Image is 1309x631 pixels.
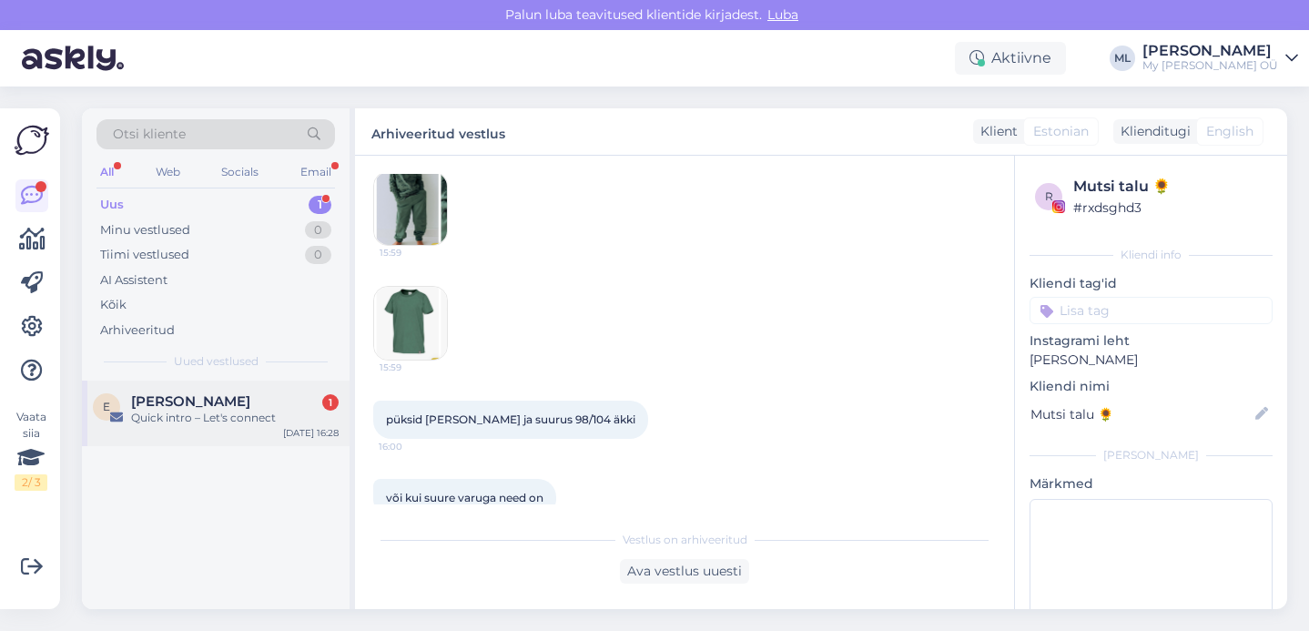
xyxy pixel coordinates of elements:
[1033,122,1089,141] span: Estonian
[1030,274,1273,293] p: Kliendi tag'id
[371,119,505,144] label: Arhiveeritud vestlus
[96,160,117,184] div: All
[283,426,339,440] div: [DATE] 16:28
[305,246,331,264] div: 0
[131,393,250,410] span: Eugenia Lubiana
[386,412,635,426] span: püksid [PERSON_NAME] ja suurus 98/104 äkki
[218,160,262,184] div: Socials
[1030,377,1273,396] p: Kliendi nimi
[113,125,186,144] span: Otsi kliente
[1142,58,1278,73] div: My [PERSON_NAME] OÜ
[1030,351,1273,370] p: [PERSON_NAME]
[152,160,184,184] div: Web
[380,361,448,374] span: 15:59
[100,271,167,290] div: AI Assistent
[100,296,127,314] div: Kõik
[620,559,749,584] div: Ava vestlus uuesti
[100,221,190,239] div: Minu vestlused
[973,122,1018,141] div: Klient
[15,474,47,491] div: 2 / 3
[100,196,124,214] div: Uus
[103,400,110,413] span: E
[1110,46,1135,71] div: ML
[762,6,804,23] span: Luba
[1045,189,1053,203] span: r
[1073,176,1267,198] div: Mutsi talu 🌻
[1030,447,1273,463] div: [PERSON_NAME]
[374,172,447,245] img: Attachment
[305,221,331,239] div: 0
[1030,297,1273,324] input: Lisa tag
[1142,44,1278,58] div: [PERSON_NAME]
[1073,198,1267,218] div: # rxdsghd3
[623,532,747,548] span: Vestlus on arhiveeritud
[386,491,543,504] span: või kui suure varuga need on
[1030,331,1273,351] p: Instagrami leht
[379,440,447,453] span: 16:00
[1030,247,1273,263] div: Kliendi info
[174,353,259,370] span: Uued vestlused
[374,287,447,360] img: Attachment
[100,246,189,264] div: Tiimi vestlused
[131,410,339,426] div: Quick intro – Let's connect
[955,42,1066,75] div: Aktiivne
[297,160,335,184] div: Email
[1206,122,1253,141] span: English
[1030,474,1273,494] p: Märkmed
[322,394,339,411] div: 1
[15,123,49,158] img: Askly Logo
[15,409,47,491] div: Vaata siia
[1030,404,1252,424] input: Lisa nimi
[1142,44,1298,73] a: [PERSON_NAME]My [PERSON_NAME] OÜ
[309,196,331,214] div: 1
[100,321,175,340] div: Arhiveeritud
[380,246,448,260] span: 15:59
[1113,122,1191,141] div: Klienditugi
